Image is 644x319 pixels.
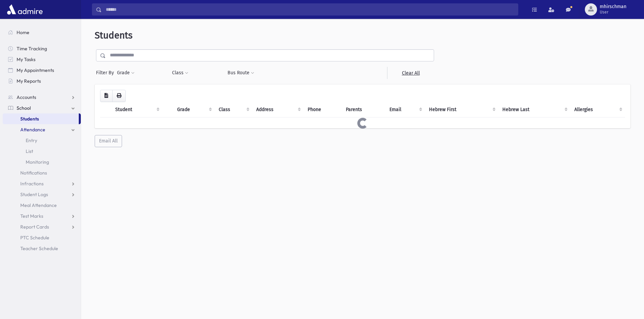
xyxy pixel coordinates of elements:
[215,102,253,117] th: Class
[3,135,81,146] a: Entry
[26,137,37,143] span: Entry
[17,56,35,62] span: My Tasks
[3,92,81,103] a: Accounts
[17,78,41,84] span: My Reports
[3,200,81,211] a: Meal Attendance
[20,224,49,230] span: Report Cards
[3,43,81,54] a: Time Tracking
[20,191,48,197] span: Student Logs
[252,102,304,117] th: Address
[17,94,36,100] span: Accounts
[112,90,126,102] button: Print
[20,213,43,219] span: Test Marks
[385,102,425,117] th: Email
[96,69,117,76] span: Filter By
[20,181,44,187] span: Infractions
[3,211,81,221] a: Test Marks
[342,102,385,117] th: Parents
[17,29,29,35] span: Home
[3,232,81,243] a: PTC Schedule
[26,159,49,165] span: Monitoring
[20,202,57,208] span: Meal Attendance
[3,146,81,157] a: List
[20,127,45,133] span: Attendance
[600,4,626,9] span: mhirschman
[117,67,135,79] button: Grade
[498,102,571,117] th: Hebrew Last
[3,221,81,232] a: Report Cards
[95,135,122,147] button: Email All
[20,235,49,241] span: PTC Schedule
[3,167,81,178] a: Notifications
[17,67,54,73] span: My Appointments
[3,243,81,254] a: Teacher Schedule
[20,170,47,176] span: Notifications
[5,3,44,16] img: AdmirePro
[173,102,214,117] th: Grade
[17,46,47,52] span: Time Tracking
[3,124,81,135] a: Attendance
[3,27,81,38] a: Home
[3,178,81,189] a: Infractions
[20,245,58,251] span: Teacher Schedule
[20,116,39,122] span: Students
[3,65,81,76] a: My Appointments
[3,189,81,200] a: Student Logs
[304,102,342,117] th: Phone
[387,67,434,79] a: Clear All
[3,54,81,65] a: My Tasks
[425,102,498,117] th: Hebrew First
[3,76,81,86] a: My Reports
[100,90,113,102] button: CSV
[172,67,189,79] button: Class
[3,103,81,113] a: School
[95,30,133,41] span: Students
[570,102,625,117] th: Allergies
[17,105,31,111] span: School
[3,113,79,124] a: Students
[111,102,162,117] th: Student
[102,3,518,16] input: Search
[3,157,81,167] a: Monitoring
[26,148,33,154] span: List
[600,9,626,15] span: User
[227,67,255,79] button: Bus Route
